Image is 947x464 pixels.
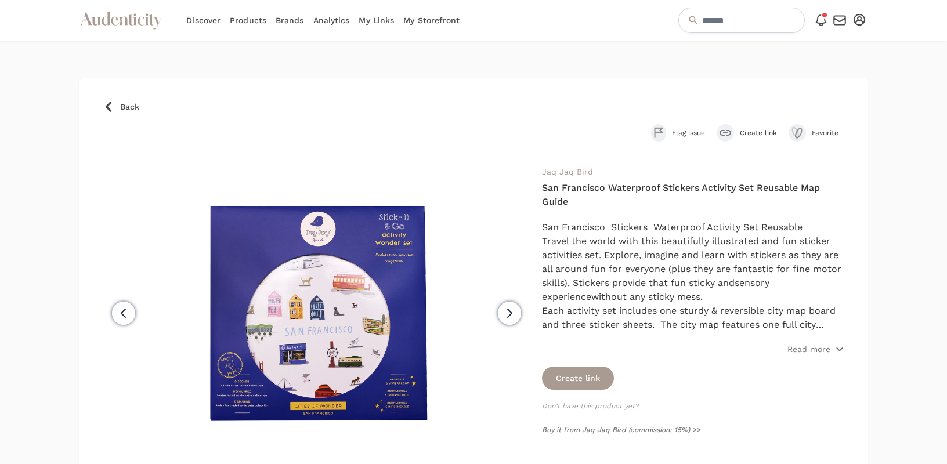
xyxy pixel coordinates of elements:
[789,124,844,142] button: Favorite
[787,343,844,355] button: Read more
[542,234,844,304] p: Travel the world with this beautifully illustrated and fun sticker activities set. Explore, imagi...
[651,124,705,142] button: Flag issue
[717,124,777,142] button: Create link
[740,128,777,137] span: Create link
[542,181,844,209] h4: San Francisco Waterproof Stickers Activity Set Reusable Map Guide
[542,220,844,234] p: San Francisco Stickers Waterproof Activity Set Reusable
[542,367,614,390] button: Create link
[103,101,844,113] a: Back
[542,426,700,434] a: Buy it from Jaq Jaq Bird (commission: 15%) >>
[672,128,705,137] span: Flag issue
[542,401,844,411] p: Don't have this product yet?
[787,343,830,355] p: Read more
[120,101,139,113] span: Back
[542,304,844,332] p: Each activity set includes one sturdy & reversible city map board and three sticker sheets. The c...
[542,167,593,176] a: Jaq Jaq Bird
[812,128,844,137] span: Favorite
